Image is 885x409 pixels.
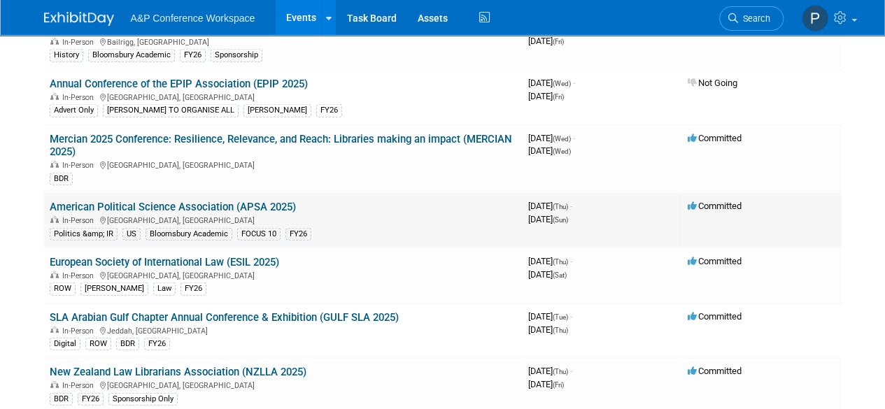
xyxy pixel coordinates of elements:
span: [DATE] [528,201,572,211]
span: [DATE] [528,379,564,389]
img: ExhibitDay [44,12,114,26]
div: [GEOGRAPHIC_DATA], [GEOGRAPHIC_DATA] [50,159,517,170]
div: [PERSON_NAME] [243,104,311,117]
div: BDR [50,393,73,406]
span: [DATE] [528,133,575,143]
span: [DATE] [528,311,572,322]
span: (Thu) [553,327,568,334]
div: FY26 [285,228,311,241]
span: [DATE] [528,214,568,224]
span: - [570,366,572,376]
a: Mercian 2025 Conference: Resilience, Relevance, and Reach: Libraries making an impact (MERCIAN 2025) [50,133,512,159]
div: [GEOGRAPHIC_DATA], [GEOGRAPHIC_DATA] [50,214,517,225]
span: - [570,201,572,211]
a: Search [719,6,784,31]
span: (Fri) [553,93,564,101]
div: History [50,49,83,62]
div: Digital [50,338,80,350]
div: Bloomsbury Academic [88,49,175,62]
img: Paige Papandrea [802,5,828,31]
div: [GEOGRAPHIC_DATA], [GEOGRAPHIC_DATA] [50,91,517,102]
div: FY26 [78,393,104,406]
span: A&P Conference Workspace [131,13,255,24]
span: - [573,133,575,143]
span: (Thu) [553,368,568,375]
div: Politics &amp; IR [50,228,118,241]
span: (Wed) [553,135,571,143]
div: [GEOGRAPHIC_DATA], [GEOGRAPHIC_DATA] [50,269,517,280]
span: [DATE] [528,324,568,335]
div: ROW [50,282,76,295]
span: (Tue) [553,313,568,321]
a: New Zealand Law Librarians Association (NZLLA 2025) [50,366,306,378]
img: In-Person Event [50,271,59,278]
span: In-Person [62,381,98,390]
div: FY26 [144,338,170,350]
div: BDR [116,338,139,350]
a: European Society of International Law (ESIL 2025) [50,256,279,268]
span: [DATE] [528,366,572,376]
a: SLA Arabian Gulf Chapter Annual Conference & Exhibition (GULF SLA 2025) [50,311,399,324]
span: (Wed) [553,80,571,87]
div: Jeddah, [GEOGRAPHIC_DATA] [50,324,517,336]
span: In-Person [62,327,98,336]
span: - [570,311,572,322]
div: FY26 [180,282,206,295]
div: FY26 [316,104,342,117]
div: Sponsorship [211,49,262,62]
div: Sponsorship Only [108,393,178,406]
span: [DATE] [528,91,564,101]
span: [DATE] [528,256,572,266]
span: In-Person [62,216,98,225]
span: In-Person [62,38,98,47]
span: (Fri) [553,38,564,45]
div: Advert Only [50,104,98,117]
span: (Sat) [553,271,567,279]
div: FOCUS 10 [237,228,281,241]
div: ROW [85,338,111,350]
div: US [122,228,141,241]
span: (Thu) [553,258,568,266]
div: Bloomsbury Academic [146,228,232,241]
span: (Wed) [553,148,571,155]
div: FY26 [180,49,206,62]
span: (Thu) [553,203,568,210]
span: Search [738,13,770,24]
div: [PERSON_NAME] [80,282,148,295]
img: In-Person Event [50,381,59,388]
span: - [573,78,575,88]
span: [DATE] [528,78,575,88]
span: In-Person [62,271,98,280]
span: Committed [688,201,742,211]
div: Bailrigg, [GEOGRAPHIC_DATA] [50,36,517,47]
div: BDR [50,173,73,185]
span: (Fri) [553,381,564,389]
img: In-Person Event [50,93,59,100]
span: In-Person [62,93,98,102]
a: American Political Science Association (APSA 2025) [50,201,296,213]
div: [PERSON_NAME] TO ORGANISE ALL [103,104,239,117]
span: [DATE] [528,145,571,156]
a: Annual Conference of the EPIP Association (EPIP 2025) [50,78,308,90]
span: [DATE] [528,36,564,46]
span: Committed [688,366,742,376]
img: In-Person Event [50,161,59,168]
span: Committed [688,311,742,322]
span: (Sun) [553,216,568,224]
div: [GEOGRAPHIC_DATA], [GEOGRAPHIC_DATA] [50,379,517,390]
span: - [570,256,572,266]
img: In-Person Event [50,38,59,45]
span: Not Going [688,78,737,88]
span: Committed [688,256,742,266]
span: [DATE] [528,269,567,280]
span: In-Person [62,161,98,170]
img: In-Person Event [50,216,59,223]
div: Law [153,282,176,295]
span: Committed [688,133,742,143]
img: In-Person Event [50,327,59,333]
